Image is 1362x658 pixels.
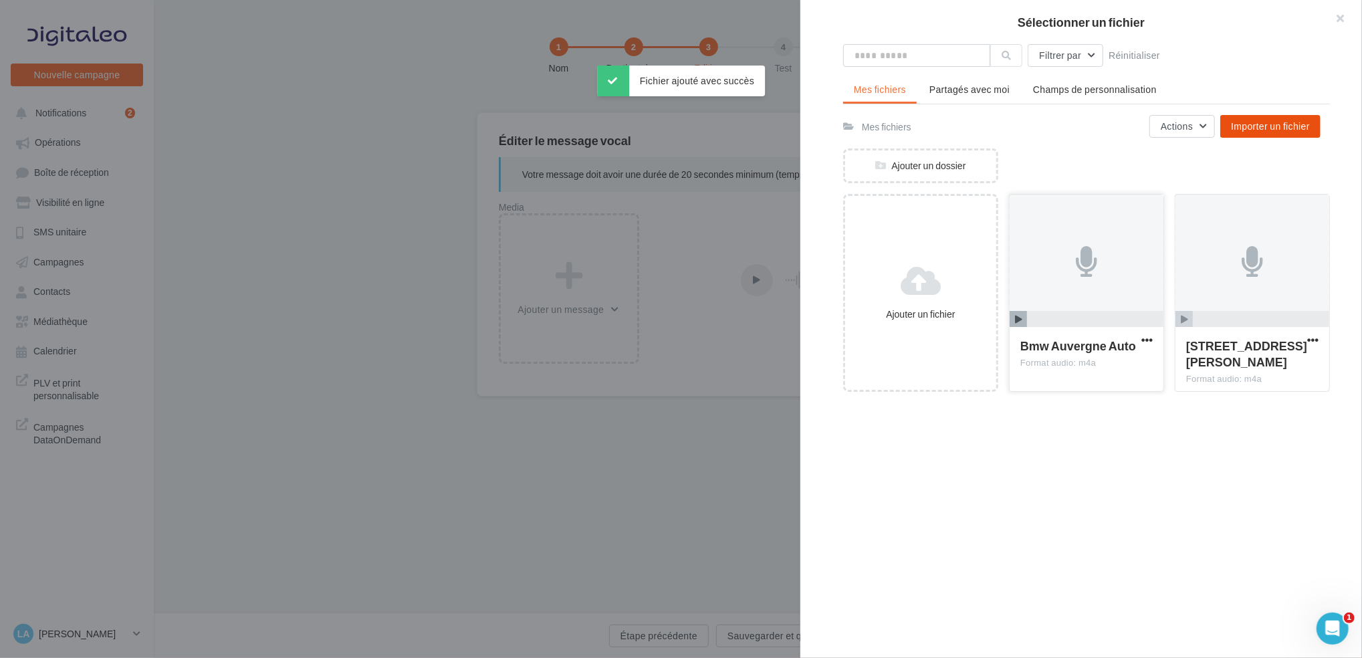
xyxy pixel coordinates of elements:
[862,120,911,134] div: Mes fichiers
[1231,120,1310,132] span: Importer un fichier
[1028,44,1103,67] button: Filtrer par
[1020,357,1153,369] div: Format audio: m4a
[1186,338,1307,369] span: Avenue Georges Pompidou 3
[854,84,906,95] span: Mes fichiers
[1033,84,1157,95] span: Champs de personnalisation
[1186,373,1319,385] div: Format audio: m4a
[850,308,991,321] div: Ajouter un fichier
[1317,613,1349,645] iframe: Intercom live chat
[929,84,1010,95] span: Partagés avec moi
[1220,115,1321,138] button: Importer un fichier
[597,66,765,96] div: Fichier ajouté avec succès
[1149,115,1215,138] button: Actions
[1161,120,1193,132] span: Actions
[1103,47,1165,64] button: Réinitialiser
[845,159,996,173] div: Ajouter un dossier
[822,16,1341,28] h2: Sélectionner un fichier
[1020,338,1136,353] span: Bmw Auvergne Auto
[1344,613,1355,623] span: 1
